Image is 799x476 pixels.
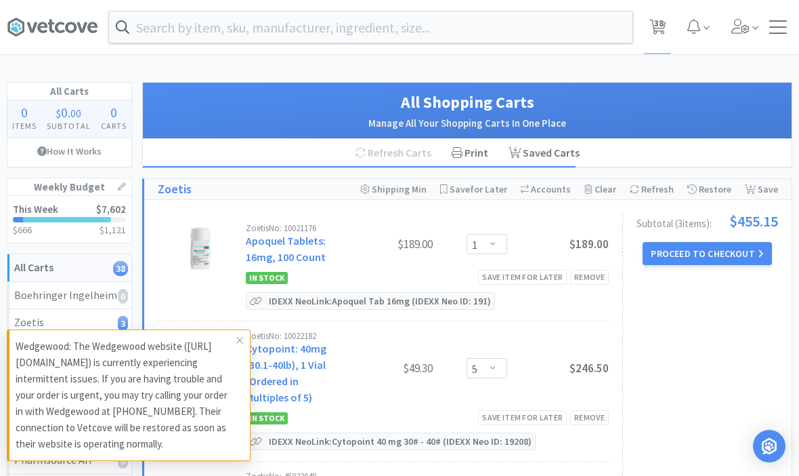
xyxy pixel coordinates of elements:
span: 0 [21,104,28,121]
span: $ [56,106,61,120]
a: This Week$7,602$666$1,121 [7,196,131,243]
span: 0 [61,104,68,121]
span: In Stock [246,272,288,284]
h1: All Carts [7,83,131,100]
a: 38 [644,23,672,35]
p: IDEXX Neo Link: Cytopoint 40 mg 30# - 40# (IDEXX Neo ID: 19208) [265,433,535,450]
i: 0 [118,289,128,304]
a: All Carts38 [7,254,131,282]
span: $666 [13,224,32,236]
span: Save for Later [450,183,507,195]
i: 38 [113,261,128,276]
div: $49.30 [331,360,433,376]
div: Accounts [521,179,571,199]
h2: Manage All Your Shopping Carts In One Place [156,115,778,132]
div: Zoetis No: 10021176 [246,224,331,233]
p: Wedgewood: The Wedgewood website ([URL][DOMAIN_NAME]) is currently experiencing intermittent issu... [16,338,236,452]
img: 592c1527c73d44bfb196d5a642de4484_829664.png [177,224,224,271]
div: Refresh Carts [345,139,441,167]
div: Boehringer Ingelheim [14,287,125,304]
a: Cytopoint: 40mg (30.1-40lb), 1 Vial (Ordered in Multiples of 5) [246,342,326,404]
h3: $ [100,225,126,235]
div: Remove [570,270,609,284]
h1: All Shopping Carts [156,90,778,115]
div: Open Intercom Messenger [753,430,785,462]
strong: All Carts [14,260,53,274]
a: Zoetis3 [7,309,131,337]
h4: Carts [95,119,131,132]
span: $7,602 [96,203,126,216]
div: Clear [584,179,616,199]
div: Remove [570,410,609,424]
div: Shipping Min [360,179,427,199]
span: $189.00 [569,237,609,252]
div: Save [745,179,778,199]
span: In Stock [246,412,288,424]
span: 1,121 [104,224,126,236]
div: Zoetis No: 10022182 [246,332,331,340]
input: Search by item, sku, manufacturer, ingredient, size... [109,12,632,43]
a: How It Works [7,138,131,164]
p: IDEXX Neo Link: Apoquel Tab 16mg (IDEXX Neo ID: 191) [265,293,494,309]
div: Subtotal ( 3 item s ): [636,214,778,229]
h4: Items [7,119,42,132]
a: Saved Carts [498,139,590,167]
button: Proceed to Checkout [643,242,771,265]
a: Boehringer Ingelheim0 [7,282,131,310]
h1: Weekly Budget [7,178,131,196]
i: 3 [118,316,128,331]
span: $455.15 [729,214,778,229]
div: Save item for later [478,410,567,424]
div: $189.00 [331,236,433,252]
div: Refresh [630,179,674,199]
a: Apoquel Tablets: 16mg, 100 Count [246,234,326,264]
h4: Subtotal [42,119,96,132]
a: Zoetis [158,180,192,199]
div: Save item for later [478,270,567,284]
h2: This Week [13,204,58,214]
span: 0 [110,104,117,121]
div: Zoetis [14,314,125,332]
div: Restore [687,179,731,199]
span: 00 [70,106,81,120]
div: . [42,106,96,119]
div: Print [441,139,498,167]
span: $246.50 [569,361,609,376]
